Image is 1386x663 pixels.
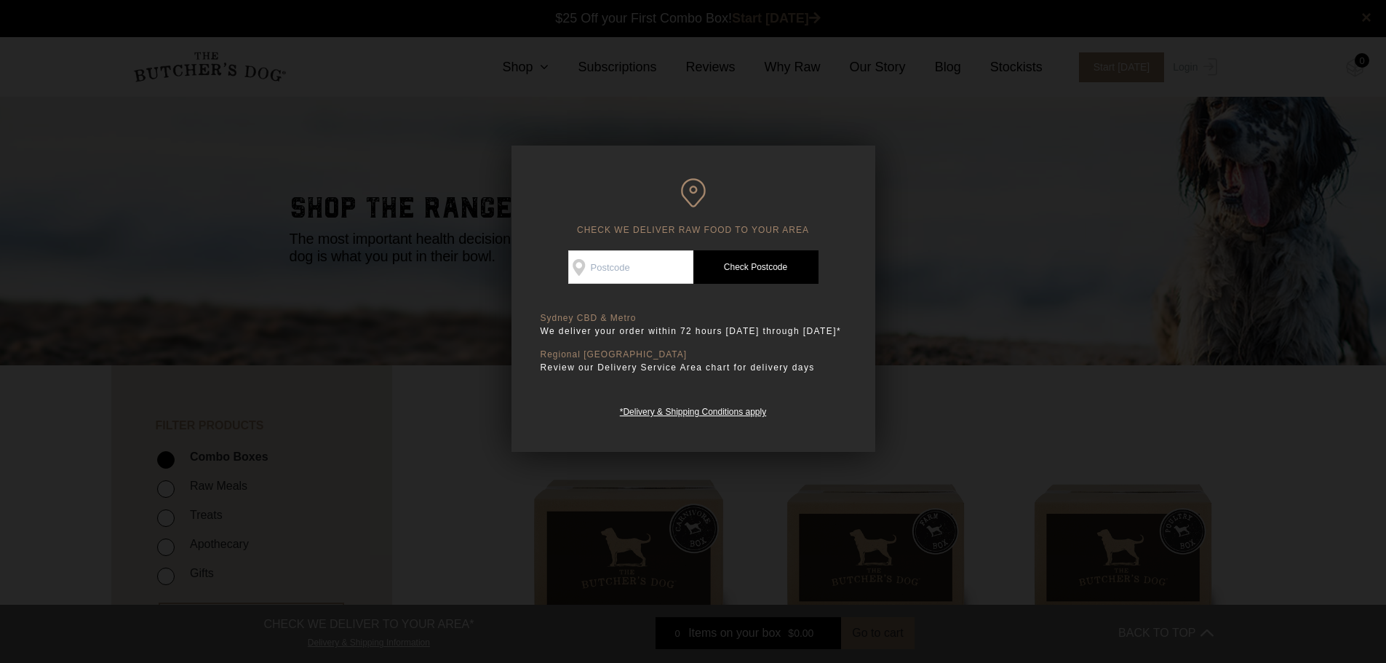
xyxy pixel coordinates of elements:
[693,250,819,284] a: Check Postcode
[568,250,693,284] input: Postcode
[541,349,846,360] p: Regional [GEOGRAPHIC_DATA]
[541,324,846,338] p: We deliver your order within 72 hours [DATE] through [DATE]*
[541,313,846,324] p: Sydney CBD & Metro
[541,360,846,375] p: Review our Delivery Service Area chart for delivery days
[541,178,846,236] h6: CHECK WE DELIVER RAW FOOD TO YOUR AREA
[620,403,766,417] a: *Delivery & Shipping Conditions apply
